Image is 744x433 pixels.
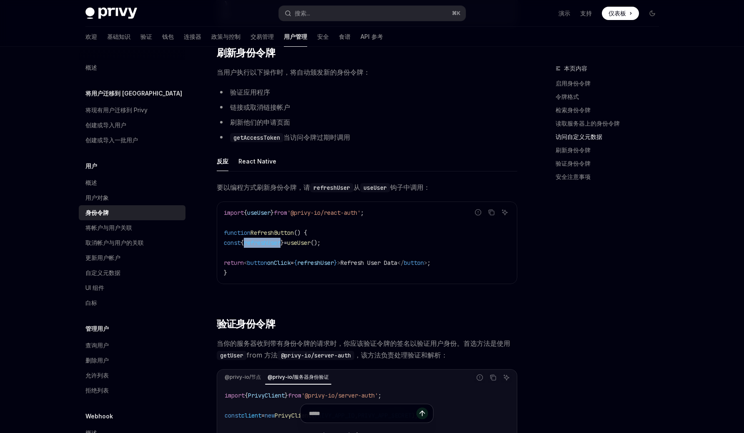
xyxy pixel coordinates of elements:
font: 用户 [85,162,97,169]
font: 钱包 [162,33,174,40]
button: React Native [238,151,276,171]
span: > [337,259,341,267]
a: 验证身份令牌 [556,157,666,170]
font: 刷新身份令牌 [556,146,591,154]
span: ; [361,209,364,216]
code: getUser [217,351,247,360]
span: '@privy-io/react-auth' [287,209,361,216]
font: 食谱 [339,33,351,40]
span: button [247,259,267,267]
span: RefreshButton [251,229,294,237]
span: const [224,239,240,247]
a: 安全 [317,27,329,47]
font: 验证身份令牌 [556,160,591,167]
span: function [224,229,251,237]
a: 用户对象 [79,190,185,205]
a: 用户管理 [284,27,307,47]
a: 连接器 [184,27,201,47]
font: 读取服务器上的身份令牌 [556,120,620,127]
img: 深色标志 [85,8,137,19]
font: 反应 [217,158,228,165]
a: 概述 [79,175,185,190]
font: 搜索... [295,10,310,17]
font: 支持 [580,10,592,17]
span: (); [311,239,321,247]
a: 将帐户与用户关联 [79,220,185,235]
a: 创建或导入一批用户 [79,133,185,148]
a: 更新用户帐户 [79,250,185,265]
font: 当用户执行以下操作时，将自动颁发新的身份令牌： [217,68,370,76]
a: 仪表板 [602,7,639,20]
code: @privy-io/server-auth [278,351,354,360]
font: 链接或取消链接帐户 [230,103,290,111]
span: import [225,392,245,399]
font: 刷新身份令牌 [217,47,275,59]
a: 食谱 [339,27,351,47]
font: 拒绝列表 [85,387,109,394]
span: useUser [287,239,311,247]
span: { [244,209,247,216]
button: 复制代码块中的内容 [486,207,497,218]
font: 调用 [337,133,350,141]
button: 询问人工智能 [501,372,512,383]
font: ，该方法负责处理验证和解析： [354,351,448,359]
a: 检索身份令牌 [556,103,666,117]
button: 切换暗模式 [646,7,659,20]
font: 连接器 [184,33,201,40]
font: 交易管理 [251,33,274,40]
span: return [224,259,244,267]
font: 白标 [85,299,97,306]
font: 当你的服务器收到带有身份令牌的请求时，你应该验证令牌的签名以验证用户身份。首选方法是使用 [217,339,510,347]
span: { [245,392,248,399]
a: 令牌格式 [556,90,666,103]
code: refreshUser [310,183,353,192]
span: } [271,209,274,216]
a: 欢迎 [85,27,97,47]
font: 验证 [140,33,152,40]
font: API 参考 [361,33,383,40]
font: UI 组件 [85,284,104,291]
font: 概述 [85,64,97,71]
font: 允许列表 [85,372,109,379]
font: 自定义元数据 [85,269,120,276]
a: 允许列表 [79,368,185,383]
span: = [284,239,287,247]
font: 更新用户帐户 [85,254,120,261]
input: 提问... [309,404,416,423]
font: 基础知识 [107,33,130,40]
font: 安全注意事项 [556,173,591,180]
button: 搜索...⌘K [279,6,466,21]
font: 政策与控制 [211,33,240,40]
button: 报告错误代码 [474,372,485,383]
font: 取消帐户与用户的关联 [85,239,144,246]
font: 令牌格式 [556,93,579,100]
a: 钱包 [162,27,174,47]
span: { [240,239,244,247]
a: 将现有用户迁移到 Privy [79,103,185,118]
font: 将用户迁移到 [GEOGRAPHIC_DATA] [85,90,182,97]
span: { [294,259,297,267]
a: 支持 [580,9,592,18]
font: 验证身份令牌 [217,318,275,330]
font: 检索身份令牌 [556,106,591,113]
font: 查询用户 [85,342,109,349]
span: refreshUser [297,259,334,267]
a: 交易管理 [251,27,274,47]
span: onClick [267,259,291,267]
font: 启用身份令牌 [556,80,591,87]
a: 验证 [140,27,152,47]
a: 删除用户 [79,353,185,368]
span: PrivyClient [248,392,285,399]
a: 创建或导入用户 [79,118,185,133]
span: > [424,259,427,267]
a: 概述 [79,60,185,75]
span: () { [294,229,307,237]
a: 安全注意事项 [556,170,666,184]
font: React Native [238,158,276,165]
span: ; [427,259,431,267]
font: 将现有用户迁移到 Privy [85,106,148,113]
font: 本页内容 [564,65,587,72]
code: getAccessToken [230,133,283,142]
font: 用户管理 [284,33,307,40]
span: refreshUser [244,239,281,247]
